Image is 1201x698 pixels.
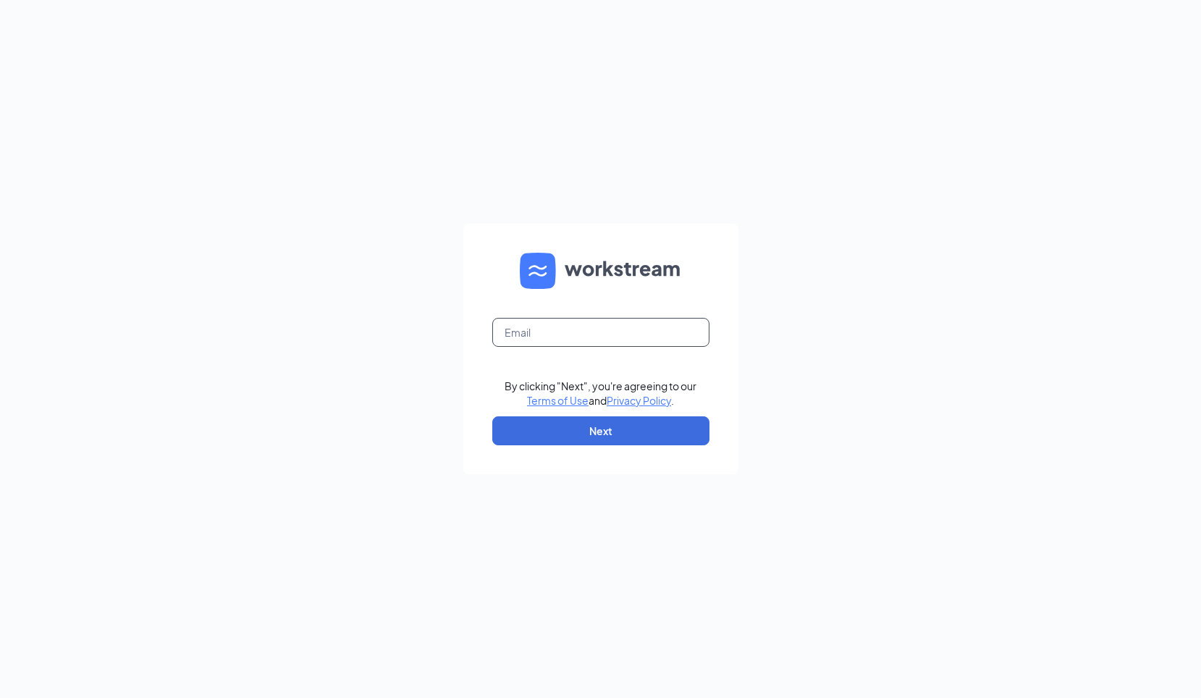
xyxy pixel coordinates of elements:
a: Terms of Use [527,394,589,407]
input: Email [492,318,709,347]
img: WS logo and Workstream text [520,253,682,289]
a: Privacy Policy [607,394,671,407]
div: By clicking "Next", you're agreeing to our and . [505,379,696,408]
button: Next [492,416,709,445]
